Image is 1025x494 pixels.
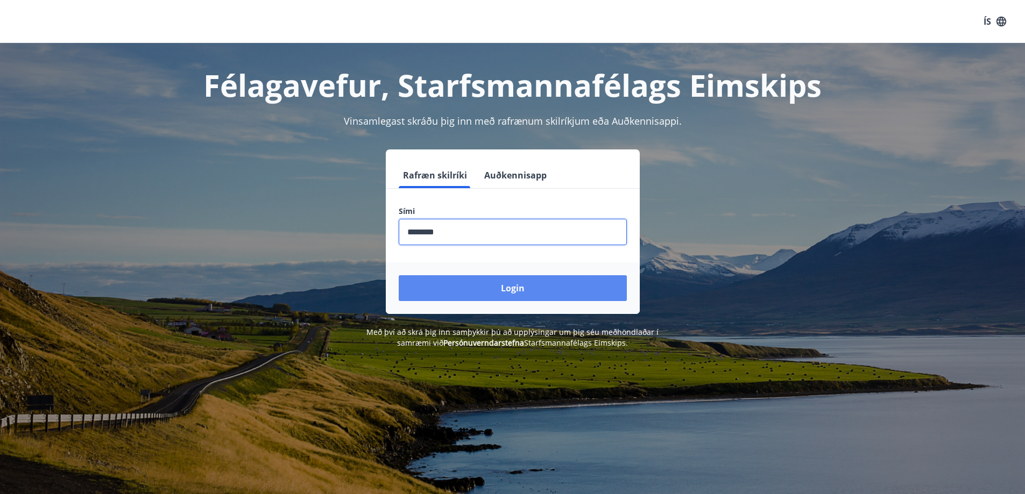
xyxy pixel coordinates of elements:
[399,206,627,217] label: Sími
[399,162,471,188] button: Rafræn skilríki
[138,65,887,105] h1: Félagavefur, Starfsmannafélags Eimskips
[344,114,682,127] span: Vinsamlegast skráðu þig inn með rafrænum skilríkjum eða Auðkennisappi.
[480,162,551,188] button: Auðkennisapp
[399,275,627,301] button: Login
[366,327,659,348] span: Með því að skrá þig inn samþykkir þú að upplýsingar um þig séu meðhöndlaðar í samræmi við Starfsm...
[443,338,524,348] a: Persónuverndarstefna
[978,12,1012,31] button: ÍS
